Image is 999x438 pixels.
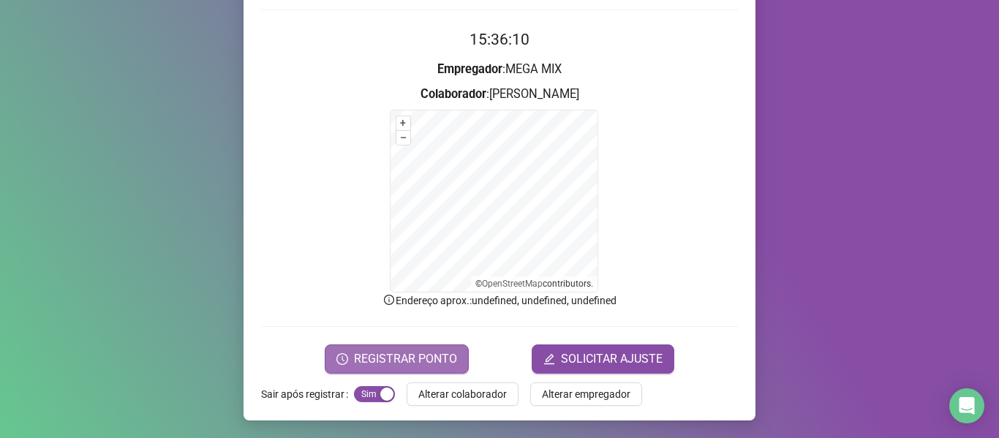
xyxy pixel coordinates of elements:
[261,292,738,309] p: Endereço aprox. : undefined, undefined, undefined
[543,353,555,365] span: edit
[949,388,984,423] div: Open Intercom Messenger
[325,344,469,374] button: REGISTRAR PONTO
[396,116,410,130] button: +
[482,279,543,289] a: OpenStreetMap
[561,350,663,368] span: SOLICITAR AJUSTE
[475,279,593,289] li: © contributors.
[532,344,674,374] button: editSOLICITAR AJUSTE
[542,386,630,402] span: Alterar empregador
[261,382,354,406] label: Sair após registrar
[407,382,519,406] button: Alterar colaborador
[354,350,457,368] span: REGISTRAR PONTO
[261,85,738,104] h3: : [PERSON_NAME]
[336,353,348,365] span: clock-circle
[396,131,410,145] button: –
[418,386,507,402] span: Alterar colaborador
[437,62,502,76] strong: Empregador
[470,31,529,48] time: 15:36:10
[421,87,486,101] strong: Colaborador
[261,60,738,79] h3: : MEGA MIX
[530,382,642,406] button: Alterar empregador
[382,293,396,306] span: info-circle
